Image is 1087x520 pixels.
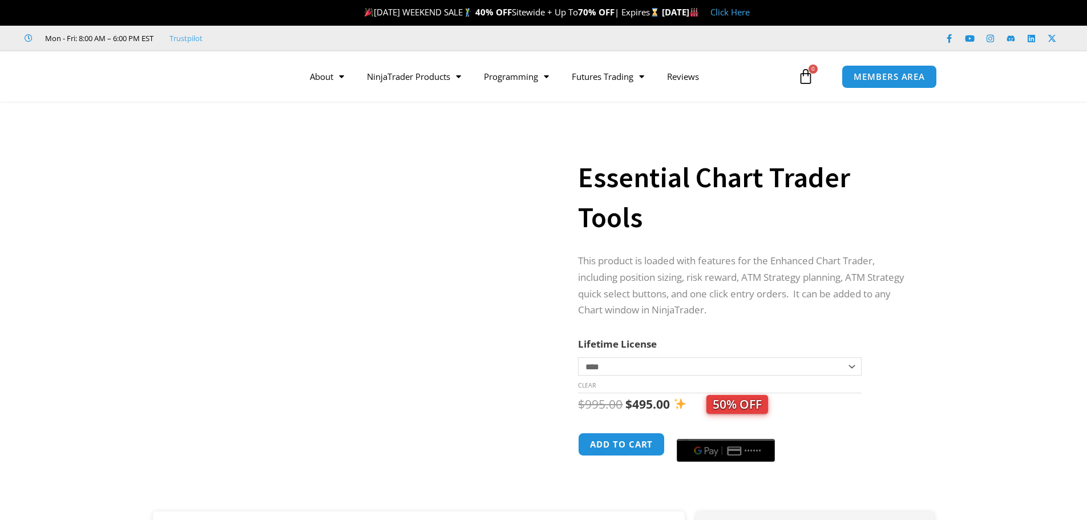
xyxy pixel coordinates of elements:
[42,31,153,45] span: Mon - Fri: 8:00 AM – 6:00 PM EST
[662,6,699,18] strong: [DATE]
[710,6,750,18] a: Click Here
[674,431,777,432] iframe: Secure payment input frame
[854,72,925,81] span: MEMBERS AREA
[625,396,670,412] bdi: 495.00
[355,63,472,90] a: NinjaTrader Products
[578,381,596,389] a: Clear options
[842,65,937,88] a: MEMBERS AREA
[365,8,373,17] img: 🎉
[578,253,911,319] p: This product is loaded with features for the Enhanced Chart Trader, including position sizing, ri...
[656,63,710,90] a: Reviews
[169,31,203,45] a: Trustpilot
[298,63,355,90] a: About
[690,8,698,17] img: 🏭
[475,6,512,18] strong: 40% OFF
[578,396,585,412] span: $
[135,56,257,97] img: LogoAI | Affordable Indicators – NinjaTrader
[472,63,560,90] a: Programming
[362,6,661,18] span: [DATE] WEEKEND SALE Sitewide + Up To | Expires
[650,8,659,17] img: ⌛
[298,63,795,90] nav: Menu
[781,60,831,93] a: 0
[560,63,656,90] a: Futures Trading
[578,433,665,456] button: Add to cart
[745,447,762,455] text: ••••••
[578,337,657,350] label: Lifetime License
[169,122,536,437] img: Essential Chart Trader Tools
[463,8,472,17] img: 🏌️‍♂️
[706,395,768,414] span: 50% OFF
[677,439,775,462] button: Buy with GPay
[578,6,615,18] strong: 70% OFF
[625,396,632,412] span: $
[809,65,818,74] span: 0
[674,398,686,410] img: ✨
[578,396,623,412] bdi: 995.00
[578,158,911,237] h1: Essential Chart Trader Tools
